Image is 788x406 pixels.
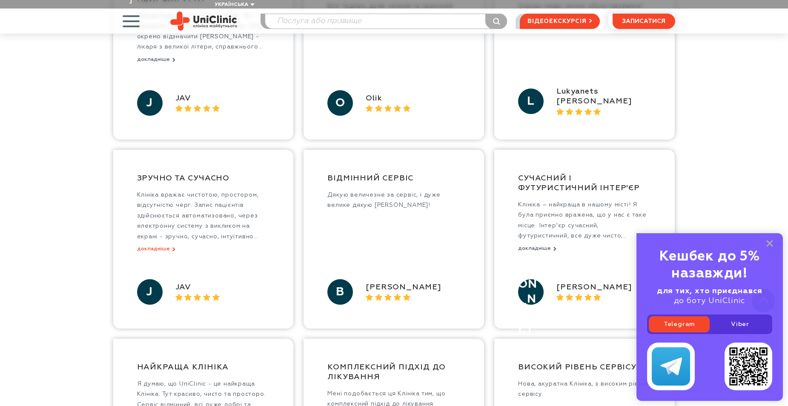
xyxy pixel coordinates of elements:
p: Клініка – найкраща в нашому місті! Я була приємно вражена, що у нас є таке місце. Інтер'єр сучасн... [518,200,651,241]
div: Кешбек до 5% назавжди! [647,248,772,282]
div: [PERSON_NAME] [556,283,651,293]
p: Дякую величезне за сервіс, і дуже велике дякую [PERSON_NAME]! [327,190,460,211]
a: Telegram [649,316,710,332]
h2: Сучасний і футуристичний інтер'єр [518,174,651,193]
b: для тих, хто приєднався [657,287,762,295]
div: J [137,279,163,305]
h2: Відмінний сервіс [327,174,460,183]
div: В [327,279,353,305]
button: записатися [613,14,675,29]
button: докладніше [137,246,175,252]
h2: Високий рівень сервісу [518,363,651,372]
a: Viber [710,316,771,332]
p: Клініка вражає чистотою, простором, відсутністю черг. Запис пацієнтів здійснюється автоматизовано... [137,190,270,242]
button: докладніше [137,57,175,63]
p: Нова, акуратна Клініка, з високим рівнем сервісу. [518,379,651,400]
div: Lukyanets [PERSON_NAME] [556,87,651,107]
div: до боту UniClinic [647,286,772,306]
span: відеоекскурсія [527,14,586,29]
div: JAV [175,283,270,293]
span: Українська [215,2,248,7]
div: L [518,89,544,114]
div: [PERSON_NAME] [366,283,460,293]
input: Послуга або прізвище [265,14,507,29]
div: Olik [366,94,460,104]
div: JAV [175,94,270,104]
a: відеоекскурсія [520,14,599,29]
div: O [327,90,353,116]
h2: Найкраща Клініка [137,363,270,372]
img: Uniclinic [170,11,237,31]
button: Українська [212,2,255,8]
h2: Зручно та сучасно [137,174,270,183]
div: J [137,90,163,116]
h2: Комплексний підхід до лікування [327,363,460,382]
div: [PERSON_NAME] [518,279,544,305]
button: докладніше [518,246,556,252]
span: записатися [622,18,665,24]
